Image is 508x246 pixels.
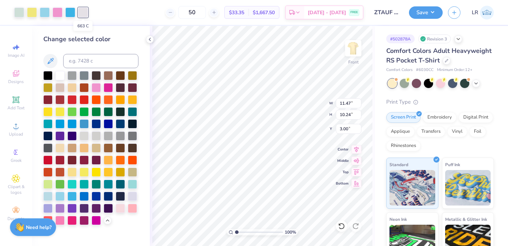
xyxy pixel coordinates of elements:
span: # 6030CC [416,67,433,73]
span: Comfort Colors Adult Heavyweight RS Pocket T-Shirt [386,47,492,65]
span: Greek [11,158,22,163]
span: 100 % [285,229,296,235]
img: Lyndsey Roth [480,6,494,20]
div: Rhinestones [386,141,421,151]
button: Save [409,6,443,19]
span: Center [336,147,349,152]
span: LR [472,9,478,17]
span: Designs [8,79,24,84]
span: Puff Ink [445,161,460,168]
strong: Need help? [26,224,51,231]
span: Decorate [7,216,24,222]
input: e.g. 7428 c [63,54,138,68]
span: Upload [9,131,23,137]
span: $1,667.50 [253,9,275,16]
div: 663 C [73,21,93,31]
img: Front [346,41,360,55]
span: Bottom [336,181,349,186]
div: Embroidery [423,112,457,123]
span: [DATE] - [DATE] [308,9,346,16]
div: Revision 3 [418,34,451,43]
div: Applique [386,126,415,137]
div: Print Type [386,98,494,106]
div: Digital Print [459,112,493,123]
span: Minimum Order: 12 + [437,67,473,73]
img: Puff Ink [445,170,491,206]
span: $33.35 [229,9,244,16]
span: Middle [336,158,349,163]
span: Neon Ink [389,215,407,223]
span: Clipart & logos [4,184,28,195]
span: Metallic & Glitter Ink [445,215,487,223]
span: Image AI [8,53,24,58]
span: Top [336,170,349,175]
div: Front [348,59,359,65]
div: # 502878A [386,34,415,43]
img: Standard [389,170,435,206]
input: Untitled Design [369,5,404,20]
div: Vinyl [447,126,467,137]
div: Foil [469,126,486,137]
span: Standard [389,161,408,168]
div: Change selected color [43,34,138,44]
span: Comfort Colors [386,67,413,73]
div: Transfers [417,126,445,137]
div: Screen Print [386,112,421,123]
span: FREE [350,10,358,15]
a: LR [472,6,494,20]
input: – – [178,6,206,19]
span: Add Text [7,105,24,111]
